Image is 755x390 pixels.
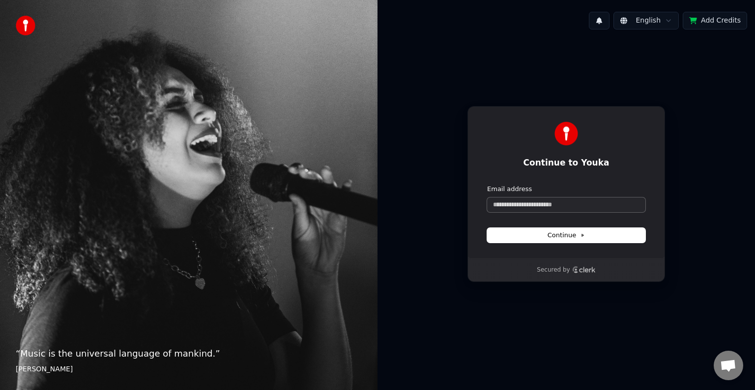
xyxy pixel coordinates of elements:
[537,266,570,274] p: Secured by
[487,157,645,169] h1: Continue to Youka
[548,231,585,240] span: Continue
[16,347,362,361] p: “ Music is the universal language of mankind. ”
[16,364,362,374] footer: [PERSON_NAME]
[572,266,596,273] a: Clerk logo
[714,351,743,380] div: Open chat
[554,122,578,145] img: Youka
[487,185,532,194] label: Email address
[16,16,35,35] img: youka
[683,12,747,29] button: Add Credits
[487,228,645,243] button: Continue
